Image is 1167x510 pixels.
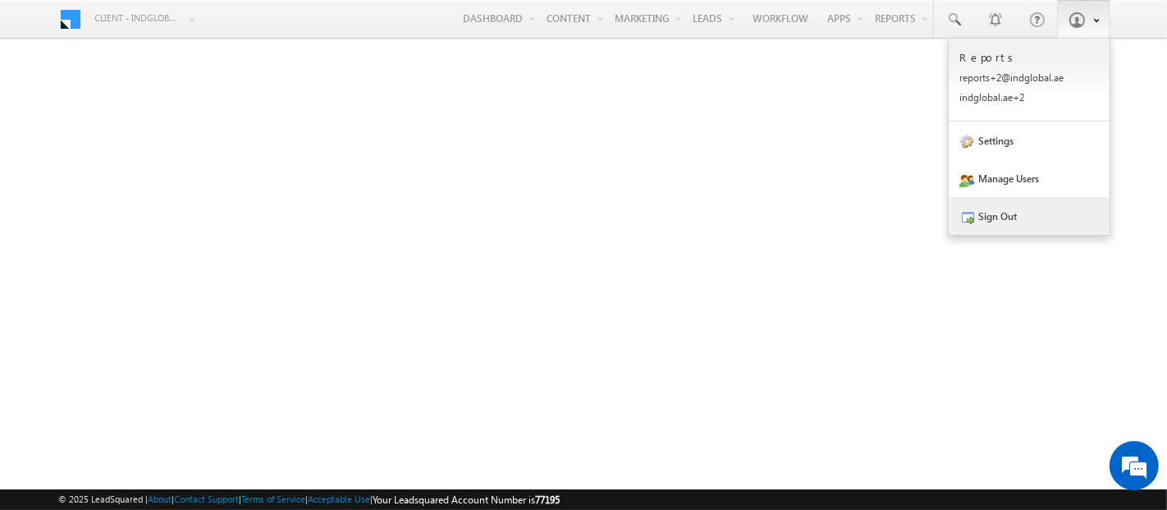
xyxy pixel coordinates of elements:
[58,492,560,508] span: © 2025 LeadSquared | | | | |
[959,50,1099,64] p: Reports
[949,159,1110,197] a: Manage Users
[21,152,300,382] textarea: Type your message and hit 'Enter'
[308,494,370,504] a: Acceptable Use
[223,395,298,417] em: Start Chat
[148,494,172,504] a: About
[535,494,560,506] span: 77195
[28,86,69,108] img: d_60004797649_company_0_60004797649
[269,8,309,48] div: Minimize live chat window
[949,197,1110,235] a: Sign Out
[959,71,1099,84] p: repor ts+2@ indgl obal. ae
[174,494,239,504] a: Contact Support
[959,91,1099,103] p: indgl obal. ae+2
[94,10,181,26] span: Client - indglobal2 (77195)
[949,122,1110,159] a: Settings
[949,39,1110,122] a: Reports reports+2@indglobal.ae indglobal.ae+2
[85,86,276,108] div: Chat with us now
[241,494,305,504] a: Terms of Service
[373,494,560,506] span: Your Leadsquared Account Number is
